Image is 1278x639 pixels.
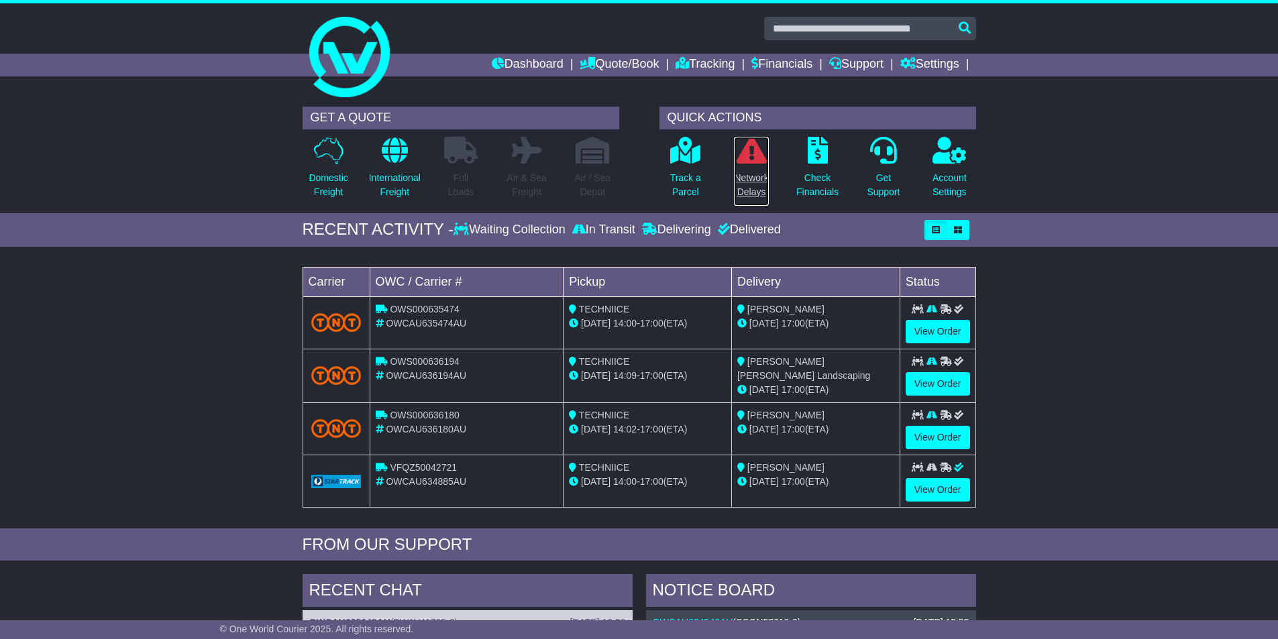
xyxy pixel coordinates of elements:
a: CheckFinancials [796,136,839,207]
a: InternationalFreight [368,136,421,207]
a: DomesticFreight [308,136,348,207]
span: 17:00 [640,370,663,381]
a: OWCAU635648AU [309,617,390,628]
div: Waiting Collection [454,223,568,237]
p: International Freight [369,171,421,199]
span: OWS000635474 [390,304,460,314]
a: Support [829,54,884,76]
div: [DATE] 12:50 [570,617,625,628]
div: (ETA) [737,422,894,437]
span: TECHNIICE [579,462,629,473]
a: Track aParcel [670,136,702,207]
a: Dashboard [492,54,564,76]
a: GetSupport [866,136,900,207]
div: [DATE] 15:55 [913,617,969,628]
img: GetCarrierServiceLogo [311,475,362,488]
td: Status [900,267,975,296]
span: [DATE] [749,424,779,434]
span: [PERSON_NAME] [747,304,824,314]
span: [DATE] [749,476,779,487]
span: 17:00 [640,424,663,434]
a: Financials [751,54,812,76]
span: TECHNIICE [579,410,629,420]
span: OWS000636180 [390,410,460,420]
p: Get Support [867,171,900,199]
span: [PERSON_NAME] [747,410,824,420]
a: View Order [906,478,970,502]
span: [DATE] [581,318,610,329]
p: Air & Sea Freight [507,171,547,199]
span: [DATE] [581,370,610,381]
span: 14:02 [613,424,637,434]
td: Pickup [564,267,732,296]
span: [PERSON_NAME] [PERSON_NAME] Landscaping [737,356,870,381]
td: Carrier [303,267,370,296]
span: OWCAU635474AU [386,318,466,329]
div: Delivering [639,223,714,237]
span: TECHNIICE [579,304,629,314]
img: TNT_Domestic.png [311,313,362,331]
div: FROM OUR SUPPORT [303,535,976,555]
span: 14:00 [613,476,637,487]
span: 17:00 [782,476,805,487]
img: TNT_Domestic.png [311,366,362,384]
a: View Order [906,372,970,396]
td: OWC / Carrier # [370,267,564,296]
p: Account Settings [933,171,967,199]
div: - (ETA) [569,475,726,489]
div: (ETA) [737,475,894,489]
span: 17:00 [782,318,805,329]
div: NOTICE BOARD [646,574,976,610]
span: OWS000636194 [390,356,460,367]
a: NetworkDelays [733,136,769,207]
a: View Order [906,426,970,449]
span: [DATE] [749,318,779,329]
div: - (ETA) [569,369,726,383]
a: OWCAU634546AU [653,617,733,628]
p: Domestic Freight [309,171,348,199]
span: [PERSON_NAME] [747,462,824,473]
span: TECHNIICE [579,356,629,367]
p: Track a Parcel [670,171,701,199]
div: (ETA) [737,316,894,331]
span: [DATE] [749,384,779,395]
div: ( ) [653,617,969,628]
span: SCON57619-2 [736,617,798,628]
a: Quote/Book [580,54,659,76]
p: Check Financials [796,171,839,199]
span: OWCAU634885AU [386,476,466,487]
a: Settings [900,54,959,76]
div: - (ETA) [569,316,726,331]
span: © One World Courier 2025. All rights reserved. [220,624,414,634]
p: Air / Sea Depot [575,171,611,199]
span: 14:00 [613,318,637,329]
span: 17:00 [782,424,805,434]
span: [DATE] [581,424,610,434]
span: [DATE] [581,476,610,487]
span: PWAV41725-6 [394,617,455,628]
td: Delivery [731,267,900,296]
span: 14:09 [613,370,637,381]
span: OWCAU636180AU [386,424,466,434]
div: GET A QUOTE [303,107,619,129]
span: VFQZ50042721 [390,462,457,473]
span: OWCAU636194AU [386,370,466,381]
div: (ETA) [737,383,894,397]
a: View Order [906,320,970,343]
div: RECENT CHAT [303,574,633,610]
span: 17:00 [640,318,663,329]
p: Full Loads [444,171,478,199]
a: Tracking [676,54,735,76]
div: In Transit [569,223,639,237]
div: QUICK ACTIONS [659,107,976,129]
span: 17:00 [782,384,805,395]
a: AccountSettings [932,136,967,207]
p: Network Delays [734,171,768,199]
div: ( ) [309,617,626,628]
div: RECENT ACTIVITY - [303,220,454,239]
span: 17:00 [640,476,663,487]
div: - (ETA) [569,422,726,437]
div: Delivered [714,223,781,237]
img: TNT_Domestic.png [311,419,362,437]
